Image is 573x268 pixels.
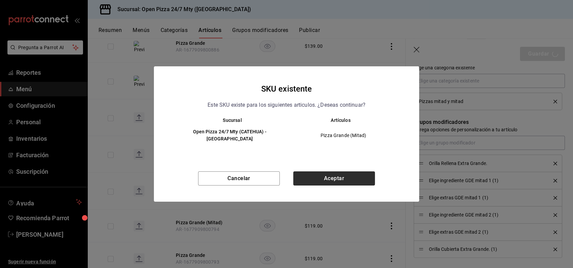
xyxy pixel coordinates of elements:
span: Pizza Grande (Mitad) [292,132,394,139]
button: Aceptar [293,171,375,186]
h6: Open Pizza 24/7 Mty (CATEHUA) - [GEOGRAPHIC_DATA] [178,128,281,143]
p: Este SKU existe para los siguientes articulos. ¿Deseas continuar? [208,101,365,109]
h4: SKU existente [261,82,312,95]
button: Cancelar [198,171,280,186]
th: Artículos [286,118,406,123]
th: Sucursal [167,118,286,123]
